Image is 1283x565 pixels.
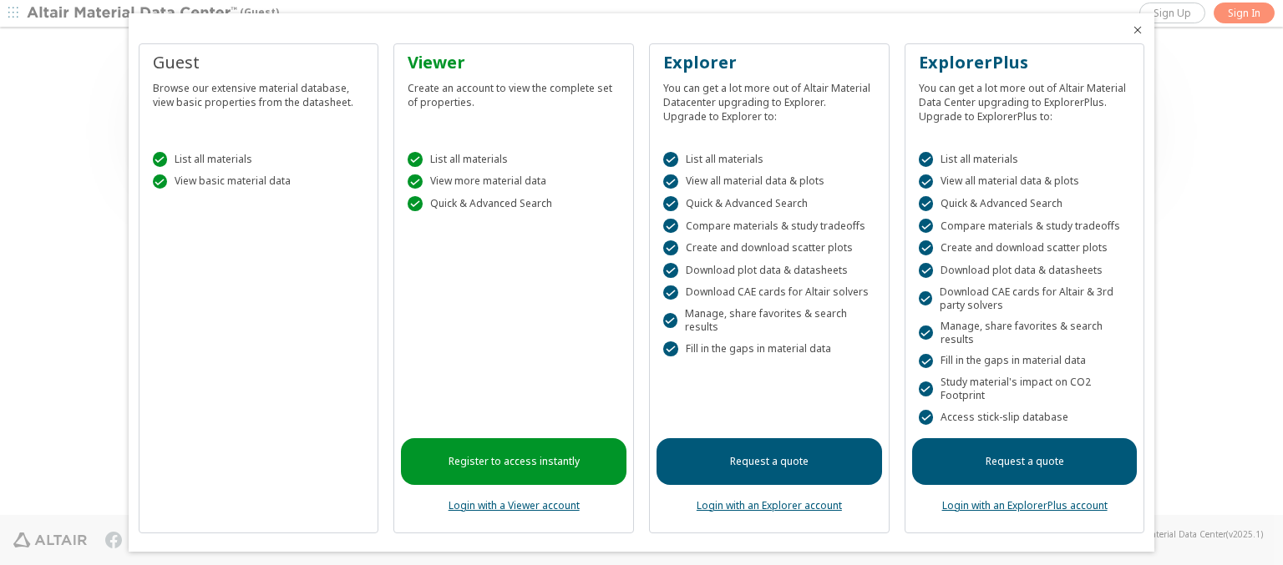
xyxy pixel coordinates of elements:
[663,219,678,234] div: 
[1131,23,1144,37] button: Close
[408,74,620,109] div: Create an account to view the complete set of properties.
[153,174,168,189] div: 
[401,438,626,485] a: Register to access instantly
[919,410,1131,425] div: Access stick-slip database
[153,51,365,74] div: Guest
[919,196,1131,211] div: Quick & Advanced Search
[919,219,1131,234] div: Compare materials & study tradeoffs
[919,381,933,396] div: 
[919,219,934,234] div: 
[919,291,932,306] div: 
[663,240,875,255] div: Create and download scatter plots
[919,240,934,255] div: 
[919,152,1131,167] div: List all materials
[663,196,678,211] div: 
[919,325,933,341] div: 
[919,196,934,211] div: 
[408,174,423,189] div: 
[663,263,678,278] div: 
[919,354,934,369] div: 
[919,285,1131,312] div: Download CAE cards for Altair & 3rd party solvers
[408,152,423,167] div: 
[942,498,1108,512] a: Login with an ExplorerPlus account
[663,307,875,334] div: Manage, share favorites & search results
[919,174,1131,189] div: View all material data & plots
[919,263,934,278] div: 
[919,320,1131,346] div: Manage, share favorites & search results
[663,152,875,167] div: List all materials
[153,152,365,167] div: List all materials
[663,152,678,167] div: 
[919,152,934,167] div: 
[663,240,678,255] div: 
[919,410,934,425] div: 
[663,341,875,356] div: Fill in the gaps in material data
[919,263,1131,278] div: Download plot data & datasheets
[919,240,1131,255] div: Create and download scatter plots
[663,313,677,328] div: 
[153,174,365,189] div: View basic material data
[663,285,678,300] div: 
[663,341,678,356] div: 
[408,174,620,189] div: View more material data
[697,498,842,512] a: Login with an Explorer account
[912,438,1138,485] a: Request a quote
[919,376,1131,402] div: Study material's impact on CO2 Footprint
[663,219,875,234] div: Compare materials & study tradeoffs
[663,196,875,211] div: Quick & Advanced Search
[663,263,875,278] div: Download plot data & datasheets
[449,498,580,512] a: Login with a Viewer account
[663,174,678,189] div: 
[408,51,620,74] div: Viewer
[919,174,934,189] div: 
[153,74,365,109] div: Browse our extensive material database, view basic properties from the datasheet.
[153,152,168,167] div: 
[408,152,620,167] div: List all materials
[663,51,875,74] div: Explorer
[663,285,875,300] div: Download CAE cards for Altair solvers
[919,74,1131,124] div: You can get a lot more out of Altair Material Data Center upgrading to ExplorerPlus. Upgrade to E...
[408,196,423,211] div: 
[663,174,875,189] div: View all material data & plots
[657,438,882,485] a: Request a quote
[408,196,620,211] div: Quick & Advanced Search
[663,74,875,124] div: You can get a lot more out of Altair Material Datacenter upgrading to Explorer. Upgrade to Explor...
[919,354,1131,369] div: Fill in the gaps in material data
[919,51,1131,74] div: ExplorerPlus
